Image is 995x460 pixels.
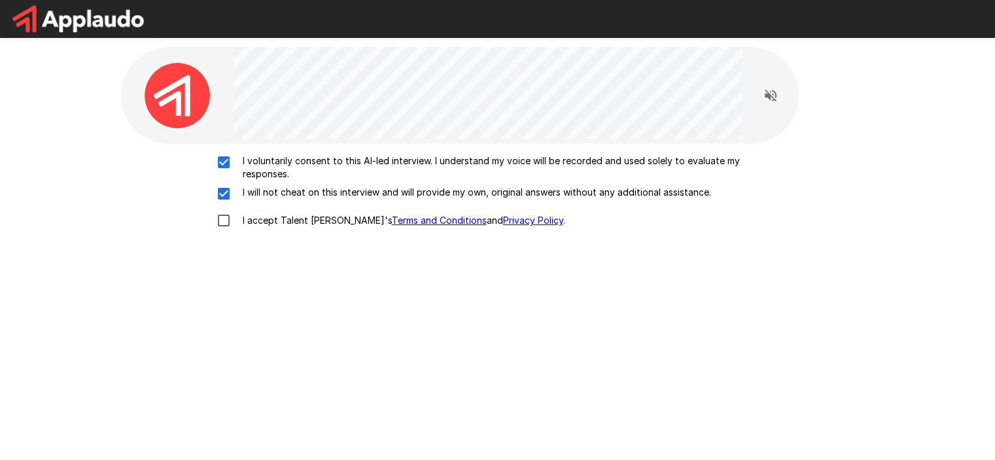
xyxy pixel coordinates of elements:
[237,214,565,227] p: I accept Talent [PERSON_NAME]'s and .
[392,215,487,226] a: Terms and Conditions
[237,154,786,181] p: I voluntarily consent to this AI-led interview. I understand my voice will be recorded and used s...
[237,186,711,199] p: I will not cheat on this interview and will provide my own, original answers without any addition...
[145,63,210,128] img: applaudo_avatar.png
[758,82,784,109] button: Read questions aloud
[503,215,563,226] a: Privacy Policy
